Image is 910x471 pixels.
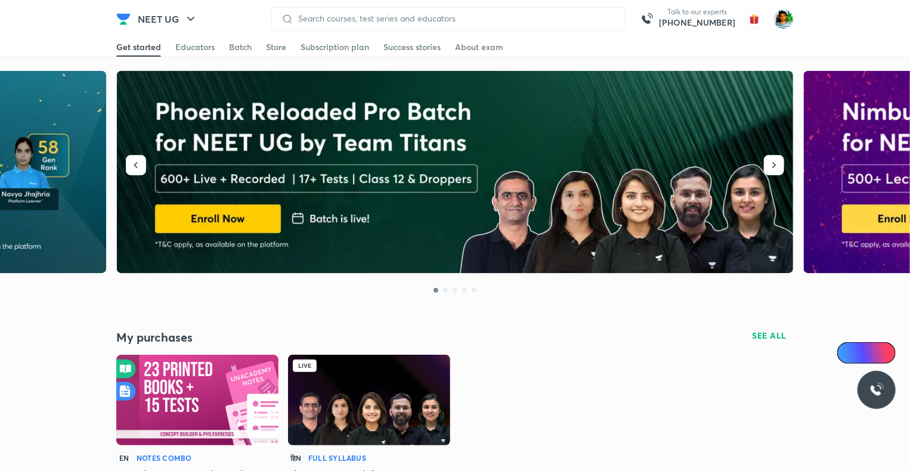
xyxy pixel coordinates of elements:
[116,12,131,26] img: Company Logo
[844,348,854,358] img: Icon
[266,41,286,53] div: Store
[383,38,441,57] a: Success stories
[635,7,659,31] img: call-us
[116,41,161,53] div: Get started
[137,453,192,463] h6: Notes Combo
[293,360,317,372] div: Live
[659,7,735,17] p: Talk to our experts
[293,14,615,23] input: Search courses, test series and educators
[383,41,441,53] div: Success stories
[116,453,132,463] p: EN
[229,41,252,53] div: Batch
[229,38,252,57] a: Batch
[753,331,787,340] span: SEE ALL
[288,355,450,445] img: Batch Thumbnail
[773,9,794,29] img: Mehul Ghosh
[455,41,503,53] div: About exam
[301,41,369,53] div: Subscription plan
[745,10,764,29] img: avatar
[116,355,278,445] img: Batch Thumbnail
[288,453,304,463] p: हिN
[131,7,205,31] button: NEET UG
[116,330,455,345] h4: My purchases
[745,326,794,345] button: SEE ALL
[455,38,503,57] a: About exam
[857,348,889,358] span: Ai Doubts
[175,38,215,57] a: Educators
[308,453,366,463] h6: Full Syllabus
[869,383,884,397] img: ttu
[837,342,896,364] a: Ai Doubts
[116,38,161,57] a: Get started
[266,38,286,57] a: Store
[301,38,369,57] a: Subscription plan
[659,17,735,29] a: [PHONE_NUMBER]
[175,41,215,53] div: Educators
